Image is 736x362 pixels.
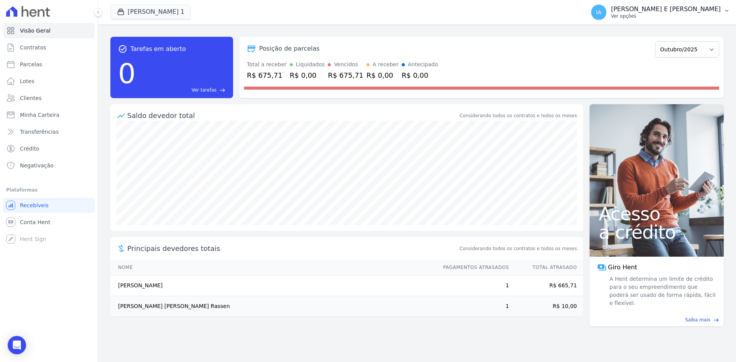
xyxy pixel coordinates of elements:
span: Tarefas em aberto [130,44,186,54]
div: Liquidados [296,61,325,69]
th: Pagamentos Atrasados [436,260,509,275]
div: Open Intercom Messenger [8,336,26,354]
span: Recebíveis [20,201,49,209]
td: 1 [436,275,509,296]
span: Acesso [599,205,715,223]
span: Negativação [20,162,54,169]
span: Ver tarefas [192,87,217,93]
a: Clientes [3,90,95,106]
div: R$ 675,71 [247,70,287,80]
span: Giro Hent [608,263,637,272]
span: A Hent determina um limite de crédito para o seu empreendimento que poderá ser usado de forma ráp... [608,275,716,307]
button: [PERSON_NAME] 1 [110,5,191,19]
span: Contratos [20,44,46,51]
div: Total a receber [247,61,287,69]
div: R$ 0,00 [290,70,325,80]
span: Principais devedores totais [127,243,458,254]
a: Parcelas [3,57,95,72]
span: Saiba mais [685,316,710,323]
span: IA [596,10,601,15]
span: Minha Carteira [20,111,59,119]
td: [PERSON_NAME] [PERSON_NAME] Rassen [110,296,436,317]
span: Conta Hent [20,218,50,226]
p: [PERSON_NAME] E [PERSON_NAME] [611,5,721,13]
p: Ver opções [611,13,721,19]
th: Nome [110,260,436,275]
a: Negativação [3,158,95,173]
span: Lotes [20,77,34,85]
td: [PERSON_NAME] [110,275,436,296]
a: Conta Hent [3,215,95,230]
a: Saiba mais east [594,316,719,323]
div: Posição de parcelas [259,44,320,53]
th: Total Atrasado [509,260,583,275]
div: Antecipado [408,61,438,69]
div: A receber [373,61,399,69]
a: Recebíveis [3,198,95,213]
div: Saldo devedor total [127,110,458,121]
a: Crédito [3,141,95,156]
span: Considerando todos os contratos e todos os meses [460,245,577,252]
span: Parcelas [20,61,42,68]
td: 1 [436,296,509,317]
a: Lotes [3,74,95,89]
td: R$ 10,00 [509,296,583,317]
div: R$ 675,71 [328,70,363,80]
div: Vencidos [334,61,358,69]
div: 0 [118,54,136,93]
span: Crédito [20,145,39,152]
a: Minha Carteira [3,107,95,123]
span: a crédito [599,223,715,241]
span: task_alt [118,44,127,54]
span: Clientes [20,94,41,102]
a: Transferências [3,124,95,139]
div: Considerando todos os contratos e todos os meses [460,112,577,119]
a: Visão Geral [3,23,95,38]
span: east [220,87,225,93]
span: east [713,317,719,323]
div: R$ 0,00 [366,70,399,80]
td: R$ 665,71 [509,275,583,296]
div: R$ 0,00 [402,70,438,80]
a: Ver tarefas east [139,87,225,93]
button: IA [PERSON_NAME] E [PERSON_NAME] Ver opções [585,2,736,23]
div: Plataformas [6,185,92,195]
a: Contratos [3,40,95,55]
span: Visão Geral [20,27,51,34]
span: Transferências [20,128,59,136]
